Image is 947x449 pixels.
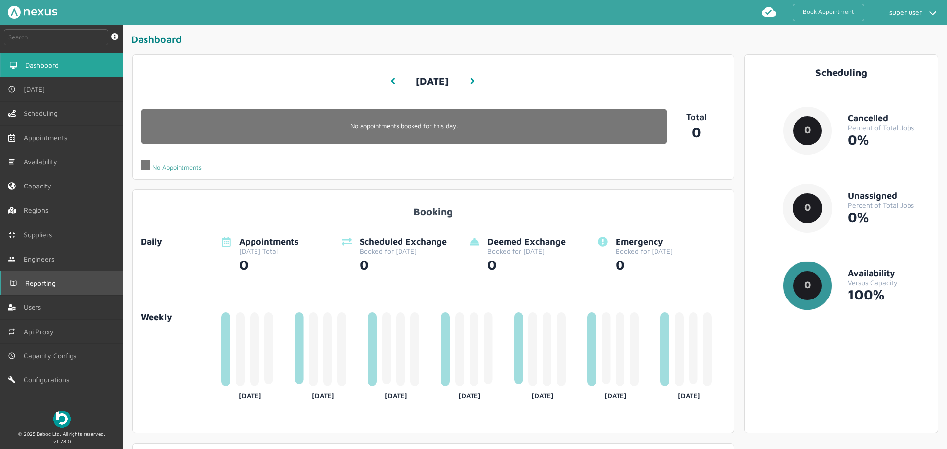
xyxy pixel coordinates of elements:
img: md-cloud-done.svg [761,4,777,20]
span: Api Proxy [24,328,58,336]
a: Weekly [141,312,214,323]
div: Percent of Total Jobs [848,201,930,209]
div: [DATE] [441,388,498,400]
span: Appointments [24,134,71,142]
div: [DATE] [587,388,644,400]
span: Configurations [24,376,73,384]
img: md-list.svg [8,158,16,166]
img: md-people.svg [8,255,16,263]
img: md-time.svg [8,352,16,360]
span: Users [24,303,45,311]
input: Search by: Ref, PostCode, MPAN, MPRN, Account, Customer [4,29,108,45]
img: md-book.svg [9,279,17,287]
div: 0 [487,255,566,273]
img: capacity-left-menu.svg [8,182,16,190]
text: 0 [804,279,811,290]
p: Total [667,112,726,123]
img: regions.left-menu.svg [8,206,16,214]
div: Percent of Total Jobs [848,124,930,132]
div: Availability [848,268,930,279]
span: Capacity [24,182,55,190]
img: md-desktop.svg [9,61,17,69]
div: Emergency [616,237,673,247]
img: user-left-menu.svg [8,303,16,311]
span: Capacity Configs [24,352,80,360]
img: appointments-left-menu.svg [8,134,16,142]
div: [DATE] [221,388,278,400]
span: Dashboard [25,61,63,69]
div: Unassigned [848,191,930,201]
img: md-repeat.svg [8,328,16,336]
a: 0 [667,122,726,140]
a: 0UnassignedPercent of Total Jobs0% [753,184,930,249]
div: Daily [141,237,214,247]
img: md-build.svg [8,376,16,384]
span: [DATE] [24,85,49,93]
img: Beboc Logo [53,411,71,428]
div: Booked for [DATE] [487,247,566,255]
img: Nexus [8,6,57,19]
div: Deemed Exchange [487,237,566,247]
div: Booked for [DATE] [616,247,673,255]
div: Scheduled Exchange [360,237,447,247]
div: 0% [848,132,930,148]
a: 0CancelledPercent of Total Jobs0% [753,106,930,171]
img: scheduling-left-menu.svg [8,110,16,117]
div: 100% [848,287,930,302]
img: md-contract.svg [8,231,16,239]
span: Scheduling [24,110,62,117]
span: Availability [24,158,61,166]
div: [DATE] [368,388,425,400]
div: Booked for [DATE] [360,247,447,255]
div: Versus Capacity [848,279,930,287]
div: Appointments [239,237,299,247]
div: Booking [141,198,726,217]
h3: [DATE] [416,68,449,95]
div: 0 [239,255,299,273]
div: [DATE] [514,388,571,400]
span: Engineers [24,255,58,263]
div: 0 [360,255,447,273]
div: Scheduling [753,67,930,78]
span: Suppliers [24,231,56,239]
div: 0 [616,255,673,273]
span: Regions [24,206,52,214]
div: [DATE] [660,388,717,400]
text: 0 [804,201,811,213]
span: Reporting [25,279,60,287]
text: 0 [804,124,811,135]
div: No Appointments [141,160,202,171]
div: [DATE] Total [239,247,299,255]
div: [DATE] [295,388,352,400]
a: Book Appointment [793,4,864,21]
p: No appointments booked for this day. [141,122,667,130]
img: md-time.svg [8,85,16,93]
div: Dashboard [131,33,943,49]
div: 0% [848,209,930,225]
div: Cancelled [848,113,930,124]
